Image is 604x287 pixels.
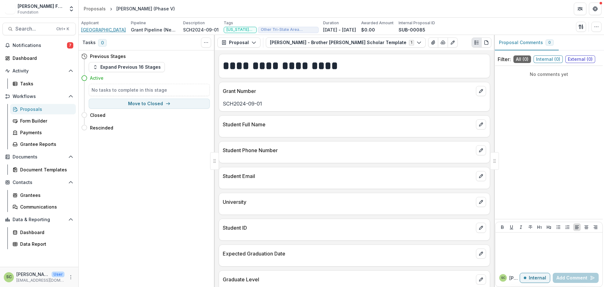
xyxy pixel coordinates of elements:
[67,273,75,281] button: More
[476,145,486,155] button: edit
[223,198,473,206] p: University
[573,223,581,231] button: Align Left
[494,35,559,50] button: Proposal Comments
[90,124,113,131] h4: Rescinded
[183,26,219,33] p: SCH2024-09-01
[520,273,550,283] button: Internal
[20,166,71,173] div: Document Templates
[517,223,525,231] button: Italicize
[498,71,600,77] p: No comments yet
[476,223,486,233] button: edit
[224,20,233,26] p: Tags
[6,275,12,279] div: Sandra Ching
[20,129,71,136] div: Payments
[223,250,473,257] p: Expected Graduation Date
[20,204,71,210] div: Communications
[183,20,205,26] p: Description
[223,87,473,95] p: Grant Number
[10,164,76,175] a: Document Templates
[81,4,108,13] a: Proposals
[3,215,76,225] button: Open Data & Reporting
[476,249,486,259] button: edit
[98,39,107,47] span: 0
[13,68,66,74] span: Activity
[20,241,71,247] div: Data Report
[548,40,551,45] span: 0
[16,278,64,283] p: [EMAIL_ADDRESS][DOMAIN_NAME]
[20,229,71,236] div: Dashboard
[67,42,73,49] span: 7
[3,23,76,35] button: Search...
[592,223,599,231] button: Align Right
[84,5,106,12] div: Proposals
[266,37,426,48] button: [PERSON_NAME] - Brother [PERSON_NAME] Scholar Template1
[513,55,531,63] span: All ( 0 )
[90,112,105,118] h4: Closed
[90,75,103,81] h4: Active
[55,26,70,32] div: Ctrl + K
[16,271,49,278] p: [PERSON_NAME]
[399,26,425,33] p: SUB-00085
[574,3,586,15] button: Partners
[10,104,76,114] a: Proposals
[481,37,491,48] button: PDF view
[3,40,76,50] button: Notifications7
[223,100,486,107] p: SCH2024-09-01
[583,223,590,231] button: Align Center
[529,275,546,281] p: Internal
[498,55,511,63] p: Filter:
[3,177,76,187] button: Open Contacts
[81,20,99,26] p: Applicant
[92,87,207,93] h5: No tasks to complete in this stage
[217,37,260,48] button: Proposal
[20,80,71,87] div: Tasks
[89,99,210,109] button: Move to Closed
[3,91,76,101] button: Open Workflows
[82,40,96,45] h3: Tasks
[10,127,76,138] a: Payments
[18,3,64,9] div: [PERSON_NAME] Fund for the Blind
[90,53,126,60] h4: Previous Stages
[476,274,486,284] button: edit
[223,224,473,232] p: Student ID
[201,37,211,48] button: Toggle View Cancelled Tasks
[10,139,76,149] a: Grantee Reports
[472,37,482,48] button: Plaintext view
[20,106,71,112] div: Proposals
[18,9,38,15] span: Foundation
[131,20,146,26] p: Pipeline
[3,53,76,63] a: Dashboard
[81,26,126,33] a: [GEOGRAPHIC_DATA]
[10,78,76,89] a: Tasks
[3,66,76,76] button: Open Activity
[13,43,67,48] span: Notifications
[5,4,15,14] img: Lavelle Fund for the Blind
[448,37,458,48] button: Edit as form
[361,26,375,33] p: $0.00
[508,223,515,231] button: Underline
[223,276,473,283] p: Graduate Level
[89,62,165,72] button: Expand Previous 16 Stages
[116,5,175,12] div: [PERSON_NAME] (Phase V)
[323,26,356,33] p: [DATE] - [DATE]
[476,197,486,207] button: edit
[509,275,520,281] p: [PERSON_NAME]
[527,223,534,231] button: Strike
[428,37,438,48] button: View Attached Files
[10,190,76,200] a: Grantees
[545,223,553,231] button: Heading 2
[589,3,601,15] button: Get Help
[3,152,76,162] button: Open Documents
[52,272,64,277] p: User
[476,86,486,96] button: edit
[501,276,505,279] div: Sandra Ching
[555,223,562,231] button: Bullet List
[13,94,66,99] span: Workflows
[20,118,71,124] div: Form Builder
[223,172,473,180] p: Student Email
[536,223,543,231] button: Heading 1
[476,119,486,129] button: edit
[564,223,571,231] button: Ordered List
[13,217,66,222] span: Data & Reporting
